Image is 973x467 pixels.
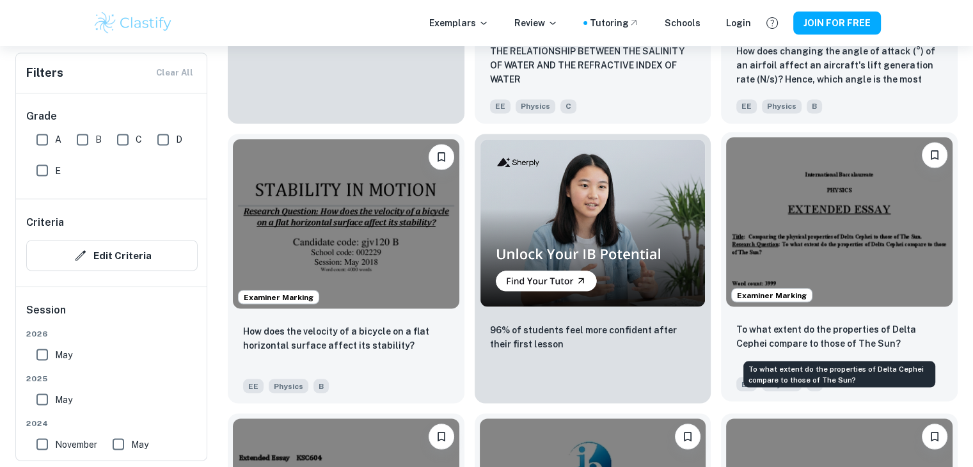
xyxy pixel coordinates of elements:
[736,377,757,391] span: EE
[736,44,942,88] p: How does changing the angle of attack (°) of an airfoil affect an aircraft's lift generation rate...
[736,322,942,350] p: To what extent do the properties of Delta Cephei compare to those of The Sun?
[675,423,700,449] button: Please log in to bookmark exemplars
[55,347,72,361] span: May
[55,392,72,406] span: May
[26,64,63,82] h6: Filters
[514,16,558,30] p: Review
[26,417,198,429] span: 2024
[590,16,639,30] a: Tutoring
[26,214,64,230] h6: Criteria
[55,437,97,451] span: November
[807,99,822,113] span: B
[736,99,757,113] span: EE
[228,134,464,403] a: Examiner MarkingPlease log in to bookmark exemplarsHow does the velocity of a bicycle on a flat h...
[55,163,61,177] span: E
[131,437,148,451] span: May
[480,139,706,307] img: Thumbnail
[793,12,881,35] button: JOIN FOR FREE
[26,302,198,328] h6: Session
[26,240,198,271] button: Edit Criteria
[26,109,198,124] h6: Grade
[429,144,454,170] button: Please log in to bookmark exemplars
[26,372,198,384] span: 2025
[475,134,711,403] a: Thumbnail96% of students feel more confident after their first lesson
[269,379,308,393] span: Physics
[239,291,319,303] span: Examiner Marking
[560,99,576,113] span: C
[721,134,958,403] a: Examiner MarkingPlease log in to bookmark exemplarsTo what extent do the properties of Delta Ceph...
[761,12,783,34] button: Help and Feedback
[429,423,454,449] button: Please log in to bookmark exemplars
[243,379,264,393] span: EE
[922,142,947,168] button: Please log in to bookmark exemplars
[490,99,510,113] span: EE
[490,44,696,86] p: THE RELATIONSHIP BETWEEN THE SALINITY OF WATER AND THE REFRACTIVE INDEX OF WATER
[762,99,802,113] span: Physics
[726,137,953,306] img: Physics EE example thumbnail: To what extent do the properties of Delt
[55,132,61,146] span: A
[490,322,696,351] p: 96% of students feel more confident after their first lesson
[922,423,947,449] button: Please log in to bookmark exemplars
[136,132,142,146] span: C
[516,99,555,113] span: Physics
[665,16,700,30] a: Schools
[743,361,935,387] div: To what extent do the properties of Delta Cephei compare to those of The Sun?
[313,379,329,393] span: B
[732,289,812,301] span: Examiner Marking
[726,16,751,30] a: Login
[26,328,198,339] span: 2026
[176,132,182,146] span: D
[429,16,489,30] p: Exemplars
[95,132,102,146] span: B
[233,139,459,308] img: Physics EE example thumbnail: How does the velocity of a bicycle on a
[93,10,174,36] img: Clastify logo
[243,324,449,352] p: How does the velocity of a bicycle on a flat horizontal surface affect its stability?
